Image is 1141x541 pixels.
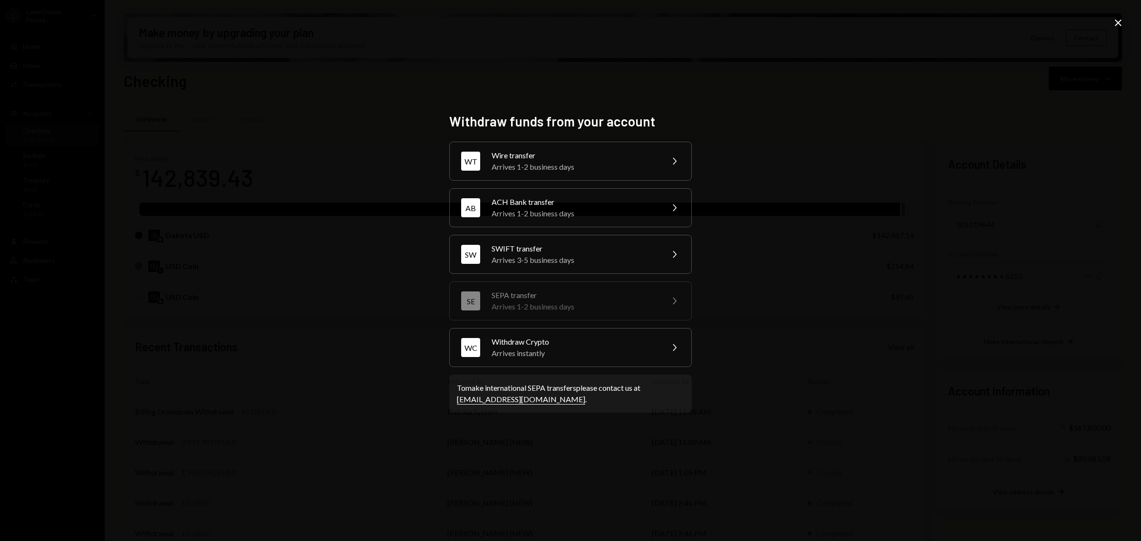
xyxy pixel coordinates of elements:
h2: Withdraw funds from your account [449,112,692,131]
div: Withdraw Crypto [492,336,657,348]
div: WC [461,338,480,357]
button: SESEPA transferArrives 1-2 business days [449,281,692,320]
div: Arrives 1-2 business days [492,301,657,312]
div: AB [461,198,480,217]
div: Arrives instantly [492,348,657,359]
div: Arrives 1-2 business days [492,208,657,219]
div: WT [461,152,480,171]
button: SWSWIFT transferArrives 3-5 business days [449,235,692,274]
div: SEPA transfer [492,290,657,301]
div: ACH Bank transfer [492,196,657,208]
button: ABACH Bank transferArrives 1-2 business days [449,188,692,227]
button: WTWire transferArrives 1-2 business days [449,142,692,181]
a: [EMAIL_ADDRESS][DOMAIN_NAME] [457,395,585,405]
button: WCWithdraw CryptoArrives instantly [449,328,692,367]
div: Arrives 1-2 business days [492,161,657,173]
div: Wire transfer [492,150,657,161]
div: SE [461,291,480,310]
div: Arrives 3-5 business days [492,254,657,266]
div: SW [461,245,480,264]
div: SWIFT transfer [492,243,657,254]
div: To make international SEPA transfers please contact us at . [457,382,684,405]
